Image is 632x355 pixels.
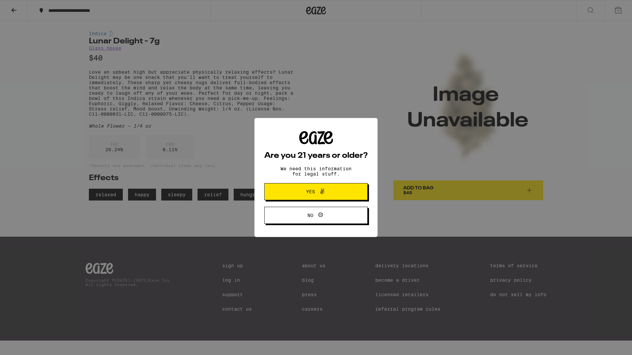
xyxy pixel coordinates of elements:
[306,189,315,194] span: Yes
[591,335,625,352] iframe: Opens a widget where you can find more information
[307,213,313,218] span: No
[264,207,368,224] button: No
[264,152,368,160] h2: Are you 21 years or older?
[264,183,368,200] button: Yes
[275,166,357,177] p: We need this information for legal stuff.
